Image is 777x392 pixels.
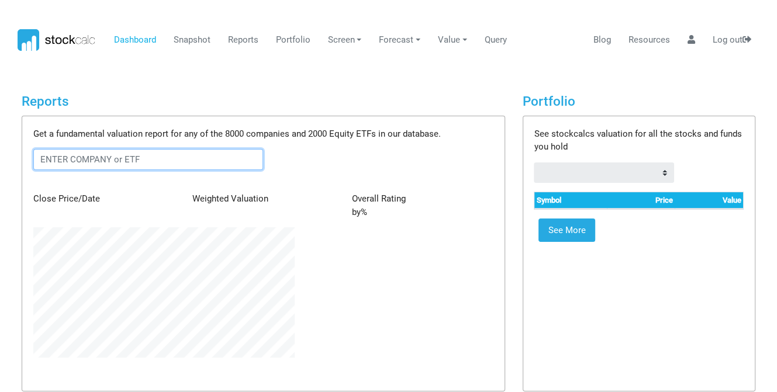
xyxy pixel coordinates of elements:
[534,192,607,209] th: Symbol
[589,29,615,51] a: Blog
[624,29,674,51] a: Resources
[169,29,215,51] a: Snapshot
[480,29,511,51] a: Query
[607,192,675,209] th: Price
[323,29,366,51] a: Screen
[523,93,755,109] h4: Portfolio
[33,127,493,141] p: Get a fundamental valuation report for any of the 8000 companies and 2000 Equity ETFs in our data...
[538,218,595,242] a: See More
[223,29,263,51] a: Reports
[708,29,755,51] a: Log out
[343,192,502,218] div: by %
[271,29,315,51] a: Portfolio
[22,93,505,109] h4: Reports
[534,127,744,154] p: See stockcalcs valuation for all the stocks and funds you hold
[375,29,425,51] a: Forecast
[33,193,100,204] span: Close Price/Date
[352,193,406,204] span: Overall Rating
[109,29,160,51] a: Dashboard
[192,193,268,204] span: Weighted Valuation
[33,149,264,170] input: ENTER COMPANY or ETF
[675,192,743,209] th: Value
[434,29,472,51] a: Value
